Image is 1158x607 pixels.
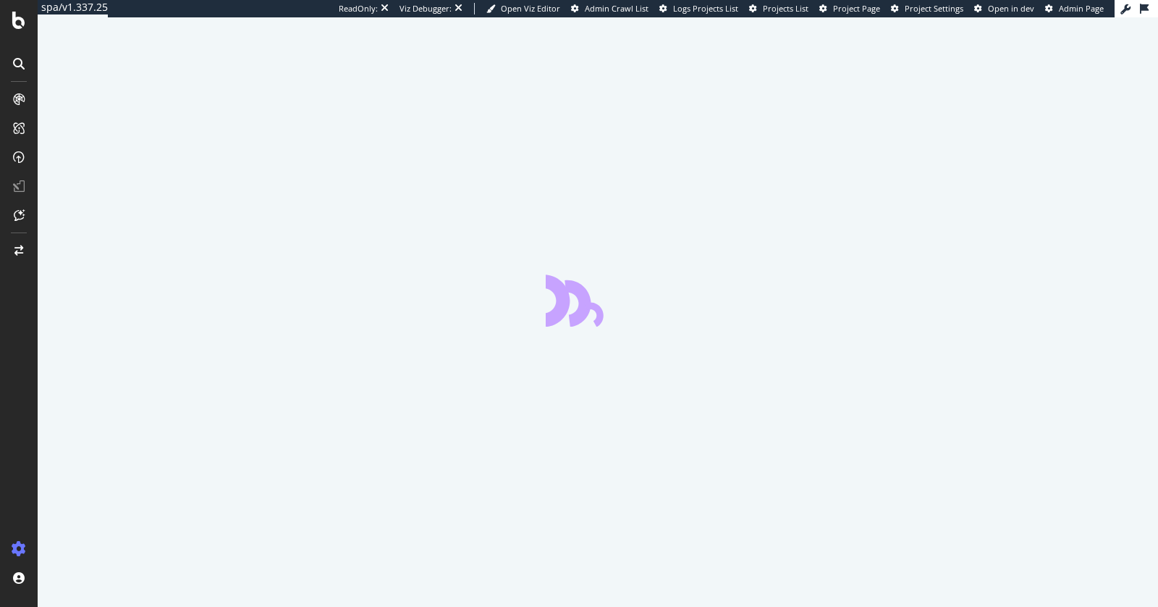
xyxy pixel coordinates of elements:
div: animation [546,275,650,327]
span: Logs Projects List [673,3,738,14]
div: Viz Debugger: [400,3,452,14]
span: Open Viz Editor [501,3,560,14]
span: Admin Page [1059,3,1104,14]
a: Logs Projects List [659,3,738,14]
span: Project Page [833,3,880,14]
a: Project Settings [891,3,963,14]
span: Open in dev [988,3,1034,14]
a: Open in dev [974,3,1034,14]
span: Admin Crawl List [585,3,648,14]
div: ReadOnly: [339,3,378,14]
span: Projects List [763,3,808,14]
a: Open Viz Editor [486,3,560,14]
span: Project Settings [905,3,963,14]
a: Admin Crawl List [571,3,648,14]
a: Project Page [819,3,880,14]
a: Admin Page [1045,3,1104,14]
a: Projects List [749,3,808,14]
